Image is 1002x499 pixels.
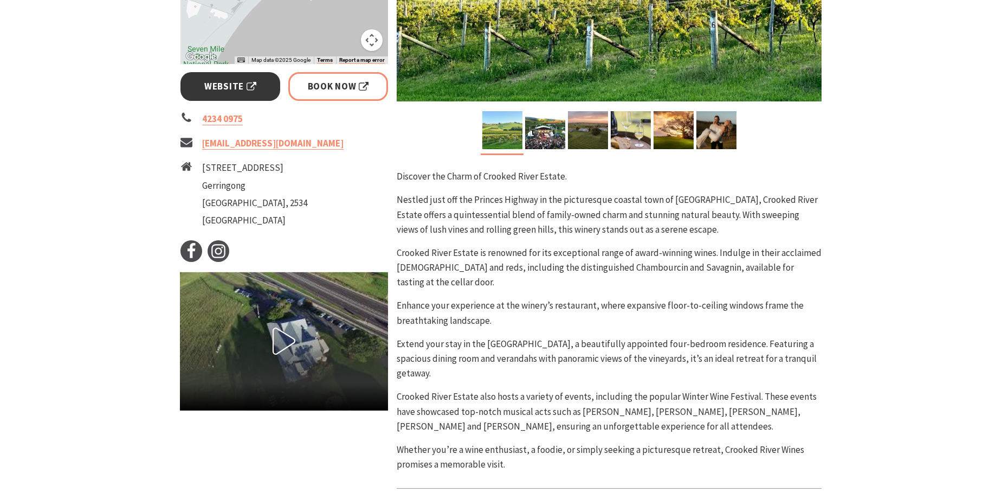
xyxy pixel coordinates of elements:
p: Enhance your experience at the winery’s restaurant, where expansive floor-to-ceiling windows fram... [397,298,822,328]
li: [GEOGRAPHIC_DATA] [202,213,307,228]
a: Book Now [288,72,389,101]
a: Website [180,72,281,101]
p: Discover the Charm of Crooked River Estate. [397,169,822,184]
button: Map camera controls [361,29,383,51]
a: [EMAIL_ADDRESS][DOMAIN_NAME] [202,137,344,150]
a: Report a map error [339,57,385,63]
li: [GEOGRAPHIC_DATA], 2534 [202,196,307,210]
span: Website [204,79,256,94]
a: 4234 0975 [202,113,243,125]
p: Whether you’re a wine enthusiast, a foodie, or simply seeking a picturesque retreat, Crooked Rive... [397,443,822,472]
a: Terms (opens in new tab) [317,57,333,63]
img: Vineyard View [482,111,522,149]
span: Map data ©2025 Google [251,57,311,63]
img: Crooked River Weddings [696,111,736,149]
img: The Rubens [525,111,565,149]
img: Crooked River Estate [654,111,694,149]
li: Gerringong [202,178,307,193]
img: Google [183,50,219,64]
p: Extend your stay in the [GEOGRAPHIC_DATA], a beautifully appointed four-bedroom residence. Featur... [397,337,822,381]
li: [STREET_ADDRESS] [202,161,307,175]
img: Wines ready for tasting at the Crooked River Wines winery in Gerringong [611,111,651,149]
p: Crooked River Estate also hosts a variety of events, including the popular Winter Wine Festival. ... [397,389,822,434]
a: Open this area in Google Maps (opens a new window) [183,50,219,64]
p: Crooked River Estate is renowned for its exceptional range of award-winning wines. Indulge in the... [397,246,822,290]
img: Aerial view of Crooked River Wines, Gerringong [568,111,608,149]
p: Nestled just off the Princes Highway in the picturesque coastal town of [GEOGRAPHIC_DATA], Crooke... [397,193,822,237]
button: Keyboard shortcuts [237,56,245,64]
span: Book Now [308,79,369,94]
